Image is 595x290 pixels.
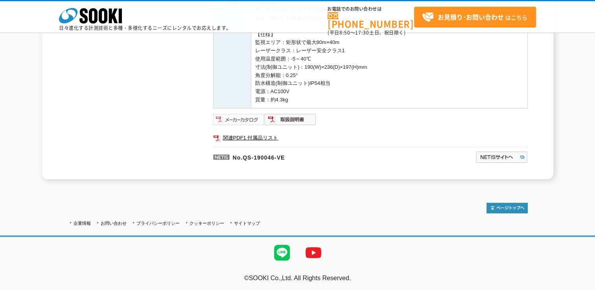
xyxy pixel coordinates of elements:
[266,237,298,268] img: LINE
[355,29,369,36] span: 17:30
[213,147,400,166] p: No.QS-190046-VE
[265,118,316,124] a: 取扱説明書
[265,113,316,126] img: 取扱説明書
[438,12,504,22] strong: お見積り･お問い合わせ
[234,221,260,226] a: サイトマップ
[414,7,536,28] a: お見積り･お問い合わせはこちら
[339,29,350,36] span: 8:50
[328,29,405,36] span: (平日 ～ 土日、祝日除く)
[213,113,265,126] img: メーカーカタログ
[328,12,414,28] a: [PHONE_NUMBER]
[190,221,224,226] a: クッキーポリシー
[213,118,265,124] a: メーカーカタログ
[422,11,527,23] span: はこちら
[328,7,414,11] span: お電話でのお問い合わせは
[101,221,127,226] a: お問い合わせ
[74,221,91,226] a: 企業情報
[59,26,231,30] p: 日々進化する計測技術と多種・多様化するニーズにレンタルでお応えします。
[213,133,528,143] a: 関連PDF1 付属品リスト
[565,283,595,289] a: テストMail
[136,221,180,226] a: プライバシーポリシー
[298,237,329,268] img: YouTube
[486,203,528,213] img: トップページへ
[475,151,528,163] img: NETISサイトへ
